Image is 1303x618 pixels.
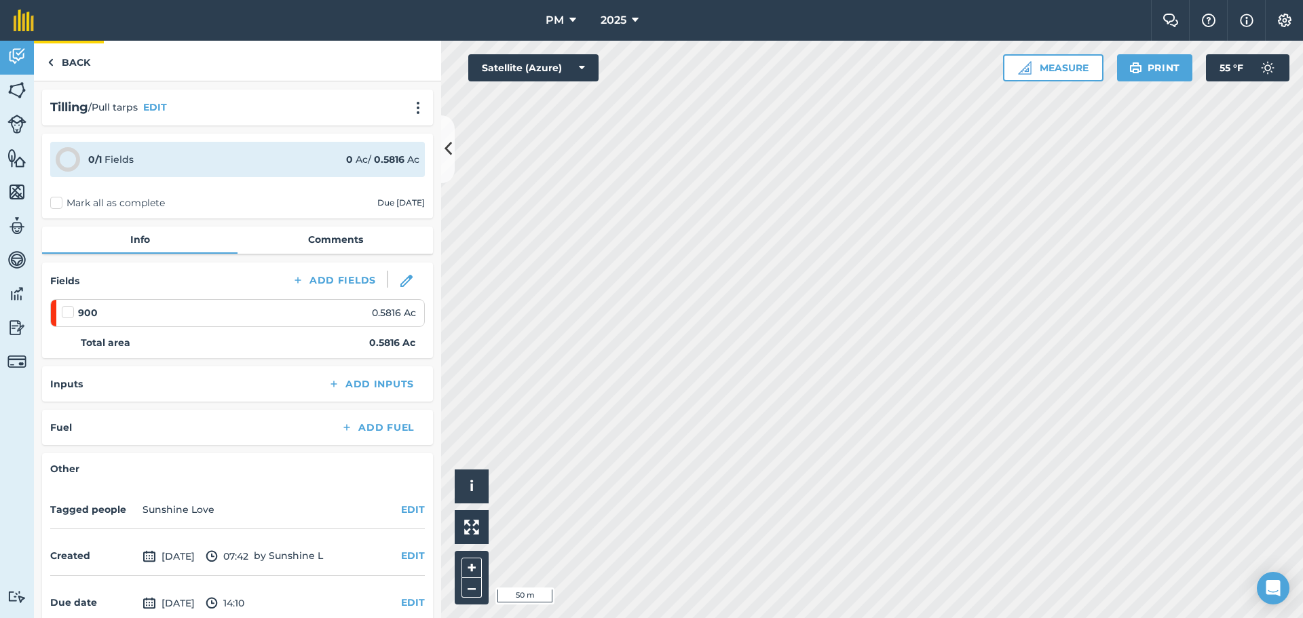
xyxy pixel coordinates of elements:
[7,46,26,66] img: svg+xml;base64,PD94bWwgdmVyc2lvbj0iMS4wIiBlbmNvZGluZz0idXRmLTgiPz4KPCEtLSBHZW5lcmF0b3I6IEFkb2JlIE...
[7,284,26,304] img: svg+xml;base64,PD94bWwgdmVyc2lvbj0iMS4wIiBlbmNvZGluZz0idXRmLTgiPz4KPCEtLSBHZW5lcmF0b3I6IEFkb2JlIE...
[317,374,425,393] button: Add Inputs
[7,115,26,134] img: svg+xml;base64,PD94bWwgdmVyc2lvbj0iMS4wIiBlbmNvZGluZz0idXRmLTgiPz4KPCEtLSBHZW5lcmF0b3I6IEFkb2JlIE...
[50,595,137,610] h4: Due date
[14,9,34,31] img: fieldmargin Logo
[88,100,138,115] span: / Pull tarps
[1257,572,1289,604] div: Open Intercom Messenger
[401,502,425,517] button: EDIT
[374,153,404,166] strong: 0.5816
[206,548,218,564] img: svg+xml;base64,PD94bWwgdmVyc2lvbj0iMS4wIiBlbmNvZGluZz0idXRmLTgiPz4KPCEtLSBHZW5lcmF0b3I6IEFkb2JlIE...
[7,317,26,338] img: svg+xml;base64,PD94bWwgdmVyc2lvbj0iMS4wIiBlbmNvZGluZz0idXRmLTgiPz4KPCEtLSBHZW5lcmF0b3I6IEFkb2JlIE...
[42,227,238,252] a: Info
[346,152,419,167] div: Ac / Ac
[1129,60,1142,76] img: svg+xml;base64,PHN2ZyB4bWxucz0iaHR0cDovL3d3dy53My5vcmcvMjAwMC9zdmciIHdpZHRoPSIxOSIgaGVpZ2h0PSIyNC...
[1018,61,1032,75] img: Ruler icon
[461,578,482,598] button: –
[238,227,433,252] a: Comments
[7,352,26,371] img: svg+xml;base64,PD94bWwgdmVyc2lvbj0iMS4wIiBlbmNvZGluZz0idXRmLTgiPz4KPCEtLSBHZW5lcmF0b3I6IEFkb2JlIE...
[50,537,425,576] div: by Sunshine L
[400,275,413,287] img: svg+xml;base64,PHN2ZyB3aWR0aD0iMTgiIGhlaWdodD0iMTgiIHZpZXdCb3g9IjAgMCAxOCAxOCIgZmlsbD0ibm9uZSIgeG...
[143,502,214,517] li: Sunshine Love
[143,548,195,564] span: [DATE]
[48,54,54,71] img: svg+xml;base64,PHN2ZyB4bWxucz0iaHR0cDovL3d3dy53My5vcmcvMjAwMC9zdmciIHdpZHRoPSI5IiBoZWlnaHQ9IjI0Ii...
[143,595,156,611] img: svg+xml;base64,PD94bWwgdmVyc2lvbj0iMS4wIiBlbmNvZGluZz0idXRmLTgiPz4KPCEtLSBHZW5lcmF0b3I6IEFkb2JlIE...
[143,548,156,564] img: svg+xml;base64,PD94bWwgdmVyc2lvbj0iMS4wIiBlbmNvZGluZz0idXRmLTgiPz4KPCEtLSBHZW5lcmF0b3I6IEFkb2JlIE...
[401,595,425,610] button: EDIT
[1117,54,1193,81] button: Print
[7,148,26,168] img: svg+xml;base64,PHN2ZyB4bWxucz0iaHR0cDovL3d3dy53My5vcmcvMjAwMC9zdmciIHdpZHRoPSI1NiIgaGVpZ2h0PSI2MC...
[88,152,134,167] div: Fields
[50,98,88,117] h2: Tilling
[34,41,104,81] a: Back
[50,502,137,517] h4: Tagged people
[377,197,425,208] div: Due [DATE]
[546,12,564,28] span: PM
[206,595,244,611] span: 14:10
[369,335,415,350] strong: 0.5816 Ac
[1003,54,1103,81] button: Measure
[50,273,79,288] h4: Fields
[7,216,26,236] img: svg+xml;base64,PD94bWwgdmVyc2lvbj0iMS4wIiBlbmNvZGluZz0idXRmLTgiPz4KPCEtLSBHZW5lcmF0b3I6IEFkb2JlIE...
[1163,14,1179,27] img: Two speech bubbles overlapping with the left bubble in the forefront
[401,548,425,563] button: EDIT
[1254,54,1281,81] img: svg+xml;base64,PD94bWwgdmVyc2lvbj0iMS4wIiBlbmNvZGluZz0idXRmLTgiPz4KPCEtLSBHZW5lcmF0b3I6IEFkb2JlIE...
[346,153,353,166] strong: 0
[206,548,248,564] span: 07:42
[281,271,387,290] button: Add Fields
[50,461,425,476] h4: Other
[464,520,479,535] img: Four arrows, one pointing top left, one top right, one bottom right and the last bottom left
[1277,14,1293,27] img: A cog icon
[1201,14,1217,27] img: A question mark icon
[330,418,425,437] button: Add Fuel
[1240,12,1253,28] img: svg+xml;base64,PHN2ZyB4bWxucz0iaHR0cDovL3d3dy53My5vcmcvMjAwMC9zdmciIHdpZHRoPSIxNyIgaGVpZ2h0PSIxNy...
[7,80,26,100] img: svg+xml;base64,PHN2ZyB4bWxucz0iaHR0cDovL3d3dy53My5vcmcvMjAwMC9zdmciIHdpZHRoPSI1NiIgaGVpZ2h0PSI2MC...
[50,548,137,563] h4: Created
[372,305,416,320] span: 0.5816 Ac
[50,196,165,210] label: Mark all as complete
[461,558,482,578] button: +
[7,182,26,202] img: svg+xml;base64,PHN2ZyB4bWxucz0iaHR0cDovL3d3dy53My5vcmcvMjAwMC9zdmciIHdpZHRoPSI1NiIgaGVpZ2h0PSI2MC...
[410,101,426,115] img: svg+xml;base64,PHN2ZyB4bWxucz0iaHR0cDovL3d3dy53My5vcmcvMjAwMC9zdmciIHdpZHRoPSIyMCIgaGVpZ2h0PSIyNC...
[7,590,26,603] img: svg+xml;base64,PD94bWwgdmVyc2lvbj0iMS4wIiBlbmNvZGluZz0idXRmLTgiPz4KPCEtLSBHZW5lcmF0b3I6IEFkb2JlIE...
[81,335,130,350] strong: Total area
[455,469,489,503] button: i
[470,478,474,495] span: i
[1220,54,1243,81] span: 55 ° F
[601,12,626,28] span: 2025
[7,250,26,270] img: svg+xml;base64,PD94bWwgdmVyc2lvbj0iMS4wIiBlbmNvZGluZz0idXRmLTgiPz4KPCEtLSBHZW5lcmF0b3I6IEFkb2JlIE...
[206,595,218,611] img: svg+xml;base64,PD94bWwgdmVyc2lvbj0iMS4wIiBlbmNvZGluZz0idXRmLTgiPz4KPCEtLSBHZW5lcmF0b3I6IEFkb2JlIE...
[143,595,195,611] span: [DATE]
[50,420,72,435] h4: Fuel
[143,100,167,115] button: EDIT
[88,153,102,166] strong: 0 / 1
[1206,54,1289,81] button: 55 °F
[78,305,98,320] strong: 900
[50,376,83,391] h4: Inputs
[468,54,599,81] button: Satellite (Azure)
